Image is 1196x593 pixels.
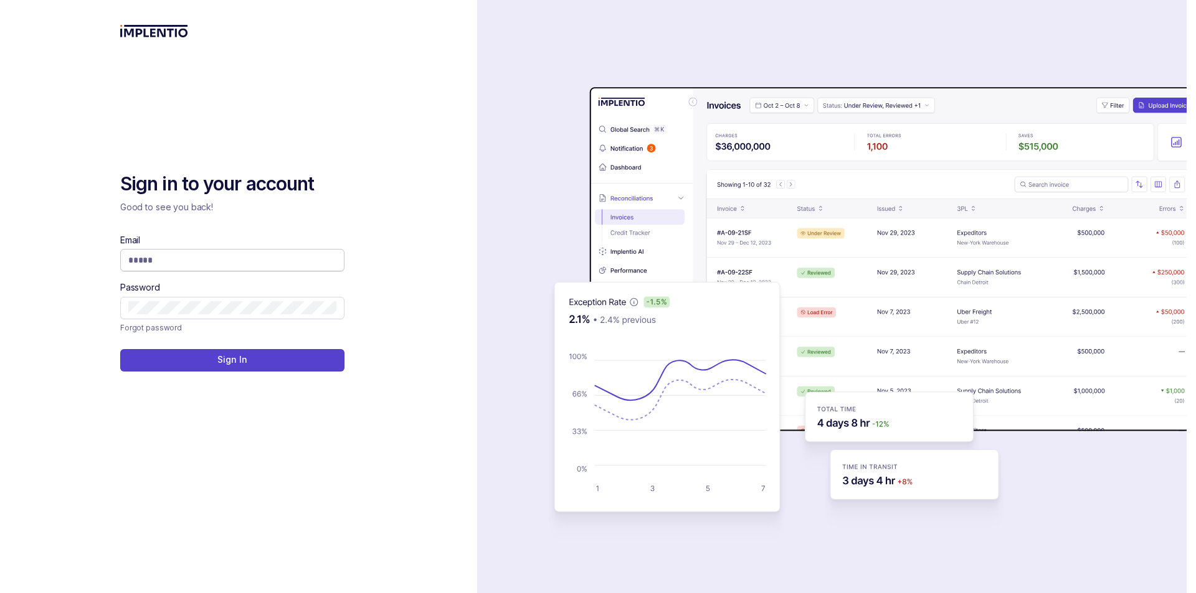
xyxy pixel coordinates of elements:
[120,234,140,246] label: Email
[120,281,160,294] label: Password
[120,322,182,334] p: Forgot password
[120,172,344,197] h2: Sign in to your account
[217,353,247,366] p: Sign In
[120,322,182,334] a: Link Forgot password
[120,25,188,37] img: logo
[120,349,344,371] button: Sign In
[120,201,344,213] p: Good to see you back!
